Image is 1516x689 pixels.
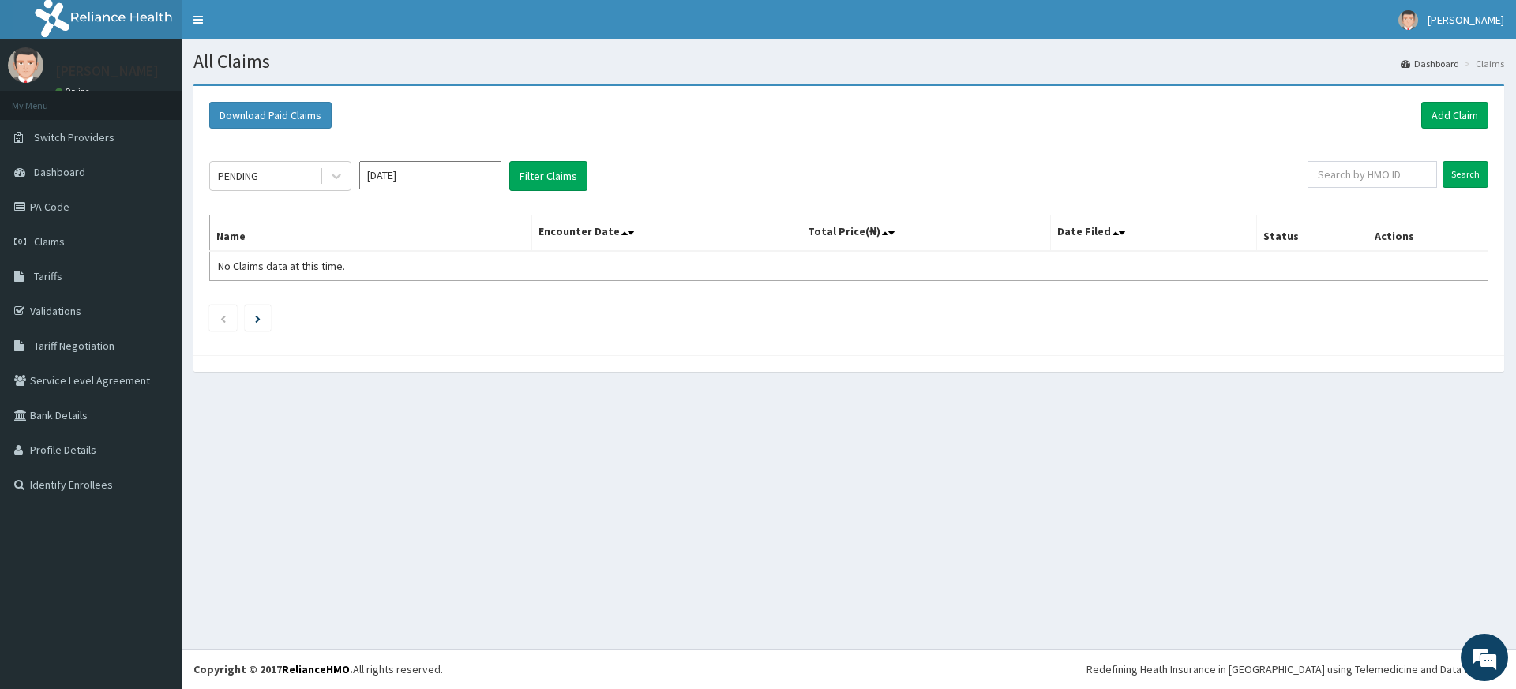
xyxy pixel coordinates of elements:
[255,311,261,325] a: Next page
[1050,215,1256,252] th: Date Filed
[1428,13,1504,27] span: [PERSON_NAME]
[210,215,532,252] th: Name
[55,86,93,97] a: Online
[218,168,258,184] div: PENDING
[55,64,159,78] p: [PERSON_NAME]
[509,161,587,191] button: Filter Claims
[34,234,65,249] span: Claims
[1368,215,1488,252] th: Actions
[1398,10,1418,30] img: User Image
[1461,57,1504,70] li: Claims
[282,662,350,676] a: RelianceHMO
[193,51,1504,72] h1: All Claims
[1401,57,1459,70] a: Dashboard
[1308,161,1437,188] input: Search by HMO ID
[8,47,43,83] img: User Image
[209,102,332,129] button: Download Paid Claims
[220,311,227,325] a: Previous page
[801,215,1050,252] th: Total Price(₦)
[531,215,801,252] th: Encounter Date
[1421,102,1488,129] a: Add Claim
[34,339,114,353] span: Tariff Negotiation
[218,259,345,273] span: No Claims data at this time.
[34,130,114,144] span: Switch Providers
[34,165,85,179] span: Dashboard
[1443,161,1488,188] input: Search
[359,161,501,189] input: Select Month and Year
[1256,215,1368,252] th: Status
[182,649,1516,689] footer: All rights reserved.
[193,662,353,676] strong: Copyright © 2017 .
[34,269,62,283] span: Tariffs
[1086,661,1504,677] div: Redefining Heath Insurance in [GEOGRAPHIC_DATA] using Telemedicine and Data Science!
